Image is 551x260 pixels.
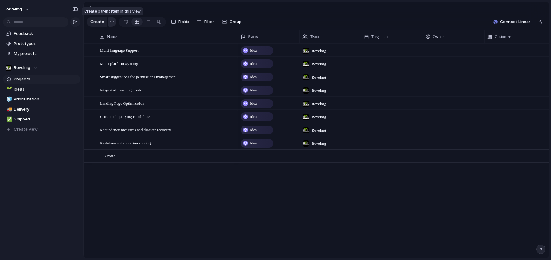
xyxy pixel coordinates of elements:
span: Group [230,19,242,25]
span: Create view [14,126,38,132]
span: Idea [250,114,257,120]
button: Filter [194,17,217,27]
span: Connect Linear [500,19,530,25]
button: Create view [3,125,80,134]
span: Fields [178,19,189,25]
span: Delivery [14,106,78,112]
span: Multi-platform Syncing [100,60,138,67]
button: 🚚 [6,106,12,112]
span: Idea [250,87,257,93]
a: Prototypes [3,39,80,48]
div: ✅ [6,116,11,123]
a: ✅Shipped [3,115,80,124]
span: Create [90,19,104,25]
span: Idea [250,61,257,67]
span: Idea [250,140,257,146]
div: 🚚 [6,106,11,113]
span: Projects [14,76,78,82]
span: Revelmg [312,48,326,54]
button: Group [219,17,245,27]
span: Revelmg [312,61,326,67]
a: My projects [3,49,80,58]
span: Create [105,153,115,159]
span: Idea [250,127,257,133]
span: Revelmg [312,140,326,147]
span: Revelmg [312,87,326,94]
span: Revelmg [312,114,326,120]
span: Landing Page Optimization [100,100,144,107]
span: Revelmg [312,101,326,107]
a: 🚚Delivery [3,105,80,114]
button: ✅ [6,116,12,122]
a: Projects [3,75,80,84]
button: 🧊 [6,96,12,102]
span: Smart suggestions for permissions management [100,73,176,80]
button: Revelmg [3,63,80,72]
span: Owner [433,34,444,40]
span: Idea [250,74,257,80]
span: Revelmg [312,74,326,80]
button: Fields [168,17,192,27]
button: revelmg [3,4,33,14]
span: Idea [250,100,257,107]
span: Target date [371,34,389,40]
a: 🌱Ideas [3,85,80,94]
button: Connect Linear [491,17,533,26]
span: Filter [204,19,214,25]
span: Shipped [14,116,78,122]
span: Integrated Learning Tools [100,86,142,93]
span: My projects [14,51,78,57]
button: Create [87,17,107,27]
div: 🌱 [6,86,11,93]
span: Status [248,34,258,40]
span: Name [107,34,117,40]
span: revelmg [6,6,22,12]
span: Redundancy measures and disaster recovery [100,126,171,133]
span: Multi-language Support [100,47,139,54]
span: Idea [250,47,257,54]
span: Real-time collaboration scoring [100,139,151,146]
a: Feedback [3,29,80,38]
span: Revelmg [14,65,30,71]
a: 🧊Prioritization [3,95,80,104]
span: Prioritization [14,96,78,102]
div: 🧊 [6,96,11,103]
span: Team [310,34,319,40]
span: Customer [495,34,511,40]
button: 🌱 [6,86,12,92]
span: Feedback [14,30,78,37]
span: Projects [95,4,118,15]
span: Ideas [14,86,78,92]
span: Cross-tool querying capabilities [100,113,151,120]
div: Create parent item in this view [82,7,143,15]
span: Revelmg [312,127,326,133]
span: Prototypes [14,41,78,47]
